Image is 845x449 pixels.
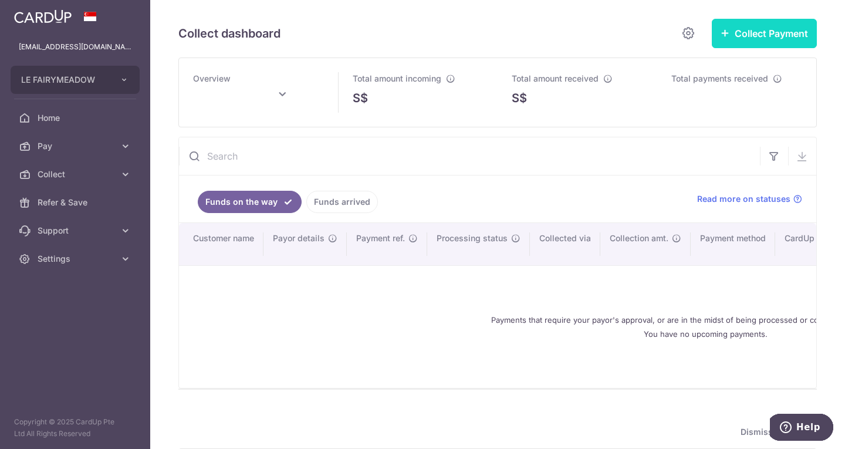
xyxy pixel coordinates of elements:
span: S$ [353,89,368,107]
span: Help [26,8,50,19]
a: Funds arrived [306,191,378,213]
span: Read more on statuses [697,193,790,205]
span: Collection amt. [610,232,668,244]
span: Payor details [273,232,325,244]
span: CardUp fee [785,232,829,244]
th: Customer name [179,223,263,265]
h5: Collect dashboard [178,24,280,43]
p: [EMAIL_ADDRESS][DOMAIN_NAME] [19,41,131,53]
span: LE FAIRYMEADOW [21,74,108,86]
span: Total amount received [512,73,599,83]
span: Total payments received [671,73,768,83]
span: Refer & Save [38,197,115,208]
span: Overview [193,73,231,83]
span: S$ [512,89,527,107]
span: Pay [38,140,115,152]
button: LE FAIRYMEADOW [11,66,140,94]
span: Processing status [437,232,508,244]
th: Collected via [530,223,600,265]
iframe: Opens a widget where you can find more information [770,414,833,443]
span: Payment ref. [356,232,405,244]
span: Settings [38,253,115,265]
input: Search [179,137,760,175]
a: Funds on the way [198,191,302,213]
span: Dismiss guide [741,425,812,439]
th: Payment method [691,223,775,265]
span: Collect [38,168,115,180]
button: Collect Payment [712,19,817,48]
a: Read more on statuses [697,193,802,205]
span: Support [38,225,115,237]
span: Total amount incoming [353,73,441,83]
img: CardUp [14,9,72,23]
span: Home [38,112,115,124]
